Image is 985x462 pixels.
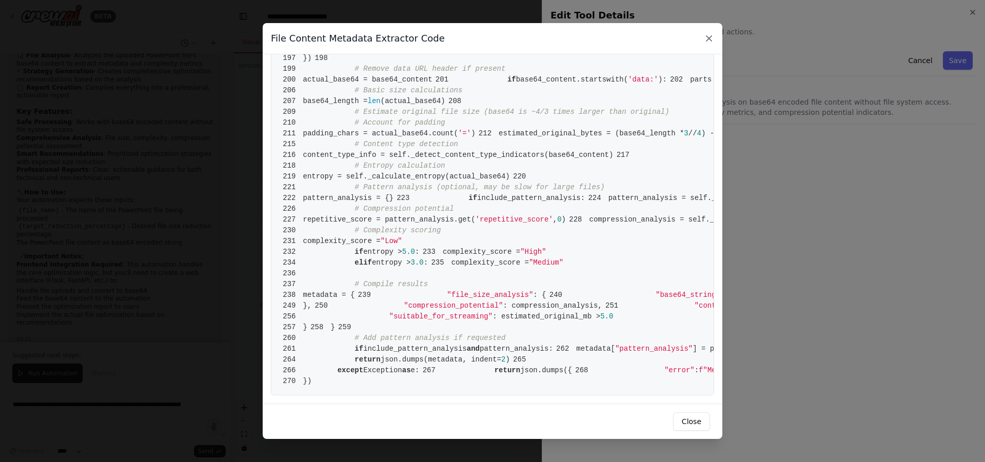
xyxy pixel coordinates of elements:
span: "suitable_for_streaming" [389,312,493,320]
span: 238 [280,290,303,300]
span: Exception [363,366,402,374]
span: include_pattern_analysis: [477,194,585,202]
span: ): [658,75,667,84]
span: entropy > [372,258,411,267]
span: # Add pattern analysis if requested [354,334,505,342]
span: 224 [585,193,608,204]
span: 209 [280,107,303,117]
span: 260 [280,333,303,344]
span: 226 [280,204,303,214]
span: 216 [280,150,303,160]
span: and [467,345,480,353]
span: 240 [546,290,570,300]
span: 236 [280,268,303,279]
span: 266 [280,365,303,376]
span: # Account for padding [354,118,445,127]
span: 251 [602,300,626,311]
span: entropy = self._calculate_entropy(actual_base64) [280,172,510,180]
span: 4 [697,129,701,137]
span: complexity_score = [303,237,381,245]
span: pattern_analysis = {} [280,194,393,202]
span: 230 [280,225,303,236]
span: f"Metadata extraction failed: [699,366,824,374]
span: : [415,248,419,256]
span: metadata[ [576,345,615,353]
span: ) [505,355,509,364]
h3: File Content Metadata Extractor Code [271,31,445,46]
span: pattern_analysis: [480,345,553,353]
span: ] = pattern_analysis [693,345,779,353]
span: 3 [684,129,688,137]
span: 259 [335,322,359,333]
span: # Compression potential [354,205,454,213]
span: 2 [501,355,505,364]
span: 221 [280,182,303,193]
span: as [402,366,411,374]
span: 201 [432,74,456,85]
span: 227 [280,214,303,225]
span: except [338,366,363,374]
span: "High" [520,248,546,256]
span: 202 [667,74,691,85]
span: parts = base64_content.split( [690,75,815,84]
span: "error" [664,366,695,374]
span: # Content type detection [354,140,458,148]
span: 210 [280,117,303,128]
span: 222 [280,193,303,204]
span: } [307,323,335,331]
span: repetitive_score = pattern_analysis.get( [303,215,476,224]
span: 198 [311,53,335,64]
span: return [354,355,380,364]
span: metadata = { [280,291,354,299]
span: } [280,323,307,331]
span: : estimated_original_mb > [493,312,600,320]
span: 234 [280,257,303,268]
span: "content_type_indicators" [695,302,802,310]
span: include_pattern_analysis [363,345,467,353]
span: 270 [280,376,303,387]
span: actual_base64 = base64_content [280,75,432,84]
span: }) [280,377,311,385]
span: base64_content.startswith( [516,75,628,84]
span: # Entropy calculation [354,162,445,170]
span: 223 [393,193,417,204]
span: "file_size_analysis" [447,291,533,299]
span: }, [280,302,311,310]
span: 199 [280,64,303,74]
span: 258 [307,322,331,333]
span: 220 [510,171,534,182]
span: // [688,129,697,137]
span: len [368,97,381,105]
span: '=' [458,129,471,137]
span: # Basic size calculations [354,86,462,94]
span: ) [471,129,475,137]
span: if [354,248,363,256]
span: content_type_info = self._detect_content_type_indicators(base64_content) [280,151,613,159]
span: 212 [476,128,499,139]
span: }) [280,54,311,62]
span: compression_analysis = self._calculate_compression_potential(entropy, repetitive_score) [566,215,964,224]
span: 208 [445,96,469,107]
span: 231 [280,236,303,247]
span: 233 [419,247,443,257]
span: json.dumps({ [520,366,572,374]
span: 207 [280,96,303,107]
span: : compression_analysis, [503,302,602,310]
span: : [424,258,428,267]
span: 'data:' [628,75,658,84]
button: Close [673,412,710,431]
span: (actual_base64) [381,97,445,105]
span: if [468,194,477,202]
span: 228 [566,214,589,225]
span: 211 [280,128,303,139]
span: 257 [280,322,303,333]
span: 200 [280,74,303,85]
span: # Estimate original file size (base64 is ~4/3 times larger than original) [354,108,669,116]
span: "Medium" [529,258,563,267]
span: 235 [428,257,451,268]
span: complexity_score = [451,258,529,267]
span: "base64_string_length" [656,291,751,299]
span: 206 [280,85,303,96]
span: 268 [572,365,596,376]
span: 265 [510,354,534,365]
